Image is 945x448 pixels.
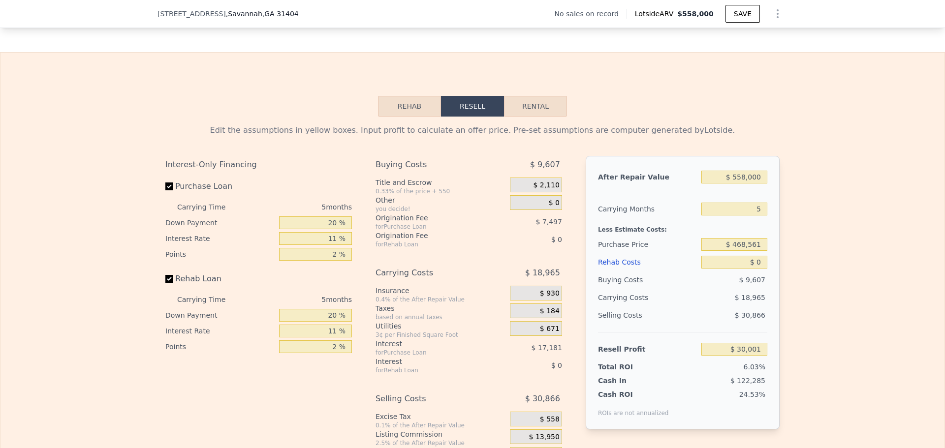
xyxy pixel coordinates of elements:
span: , Savannah [226,9,299,19]
div: 5 months [245,292,352,307]
div: Cash ROI [598,389,669,399]
span: [STREET_ADDRESS] [157,9,226,19]
div: Utilities [376,321,506,331]
button: SAVE [725,5,760,23]
button: Rental [504,96,567,117]
label: Purchase Loan [165,178,275,195]
span: 24.53% [739,390,765,398]
span: $ 184 [540,307,560,316]
div: Carrying Costs [598,289,660,306]
div: Carrying Months [598,200,697,218]
div: Selling Costs [376,390,485,408]
div: 2.5% of the After Repair Value [376,439,506,447]
span: $ 17,181 [532,344,562,352]
div: 5 months [245,199,352,215]
div: Insurance [376,286,506,296]
span: $ 9,607 [530,156,560,174]
div: No sales on record [555,9,627,19]
div: Down Payment [165,307,275,323]
div: Taxes [376,303,506,313]
span: $ 30,866 [525,390,560,408]
span: $ 13,950 [529,433,560,442]
span: $558,000 [677,10,714,18]
div: Resell Profit [598,340,697,358]
div: Edit the assumptions in yellow boxes. Input profit to calculate an offer price. Pre-set assumptio... [165,124,780,136]
div: Purchase Price [598,236,697,253]
span: $ 930 [540,289,560,298]
span: $ 671 [540,325,560,333]
div: for Purchase Loan [376,349,485,357]
button: Rehab [378,96,441,117]
div: for Purchase Loan [376,223,485,231]
div: Interest [376,357,485,366]
span: Lotside ARV [635,9,677,19]
div: you decide! [376,205,506,213]
div: Points [165,246,275,262]
div: Cash In [598,376,660,386]
div: Interest [376,339,485,349]
span: $ 30,866 [735,311,765,319]
div: Buying Costs [598,271,697,289]
span: , GA 31404 [262,10,299,18]
div: Less Estimate Costs: [598,218,767,236]
span: $ 0 [549,199,560,208]
span: $ 0 [551,236,562,243]
div: Interest Rate [165,323,275,339]
input: Purchase Loan [165,182,173,190]
div: for Rehab Loan [376,366,485,374]
div: Listing Commission [376,429,506,439]
span: $ 7,497 [535,218,562,226]
div: Origination Fee [376,231,485,240]
div: Selling Costs [598,306,697,324]
div: After Repair Value [598,168,697,186]
span: $ 0 [551,361,562,369]
div: Origination Fee [376,213,485,223]
div: Other [376,195,506,205]
input: Rehab Loan [165,275,173,283]
div: 3¢ per Finished Square Foot [376,331,506,339]
span: $ 122,285 [730,377,765,385]
div: Carrying Time [177,199,241,215]
span: $ 558 [540,415,560,424]
div: 0.33% of the price + 550 [376,187,506,195]
div: Rehab Costs [598,253,697,271]
div: Down Payment [165,215,275,231]
div: ROIs are not annualized [598,399,669,417]
span: $ 18,965 [735,294,765,301]
div: Excise Tax [376,412,506,421]
div: Total ROI [598,362,660,372]
div: based on annual taxes [376,313,506,321]
div: Title and Escrow [376,178,506,187]
span: $ 2,110 [533,181,559,190]
span: $ 9,607 [739,276,765,284]
button: Show Options [768,4,787,24]
div: for Rehab Loan [376,240,485,248]
div: 0.4% of the After Repair Value [376,296,506,303]
div: Points [165,339,275,355]
span: 6.03% [744,363,765,371]
div: Carrying Costs [376,264,485,282]
span: $ 18,965 [525,264,560,282]
div: Buying Costs [376,156,485,174]
div: Interest-Only Financing [165,156,352,174]
label: Rehab Loan [165,270,275,288]
button: Resell [441,96,504,117]
div: Interest Rate [165,231,275,246]
div: 0.1% of the After Repair Value [376,421,506,429]
div: Carrying Time [177,292,241,307]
